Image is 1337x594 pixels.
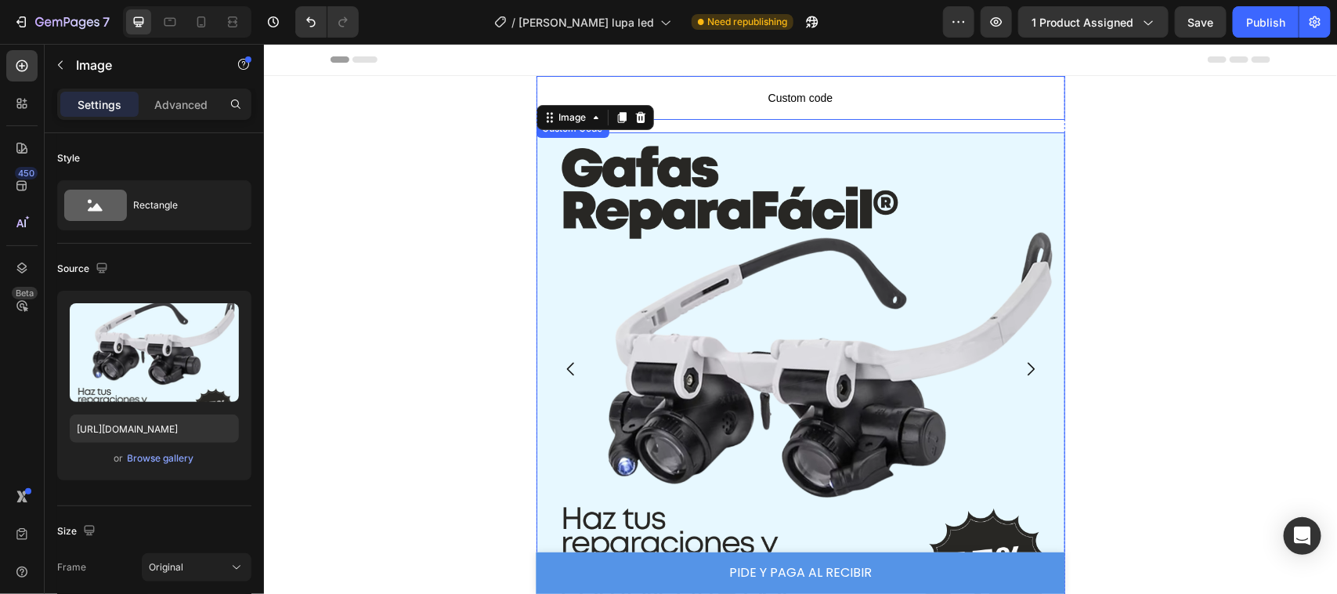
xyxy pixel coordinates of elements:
[70,415,239,443] input: https://example.com/image.jpg
[149,560,183,574] span: Original
[12,287,38,299] div: Beta
[1018,6,1169,38] button: 1 product assigned
[745,303,789,347] button: Carousel Next Arrow
[57,259,111,280] div: Source
[127,451,195,466] button: Browse gallery
[57,560,86,574] label: Frame
[1246,14,1285,31] div: Publish
[78,96,121,113] p: Settings
[128,451,194,465] div: Browse gallery
[707,15,787,29] span: Need republishing
[1175,6,1227,38] button: Save
[285,303,329,347] button: Carousel Back Arrow
[154,96,208,113] p: Advanced
[264,44,1337,594] iframe: Design area
[70,303,239,402] img: preview-image
[114,449,124,468] span: or
[103,13,110,31] p: 7
[511,14,515,31] span: /
[295,6,359,38] div: Undo/Redo
[1032,14,1133,31] span: 1 product assigned
[273,509,801,550] button: <p>PIDE Y PAGA AL RECIBIR</p>
[6,6,117,38] button: 7
[76,56,209,74] p: Image
[1284,517,1321,555] div: Open Intercom Messenger
[292,67,326,81] div: Image
[465,518,608,541] p: PIDE Y PAGA AL RECIBIR
[142,553,251,581] button: Original
[273,45,801,63] span: Custom code
[15,167,38,179] div: 450
[1233,6,1299,38] button: Publish
[519,14,654,31] span: [PERSON_NAME] lupa led
[1188,16,1214,29] span: Save
[57,521,99,542] div: Size
[133,187,229,223] div: Rectangle
[57,151,80,165] div: Style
